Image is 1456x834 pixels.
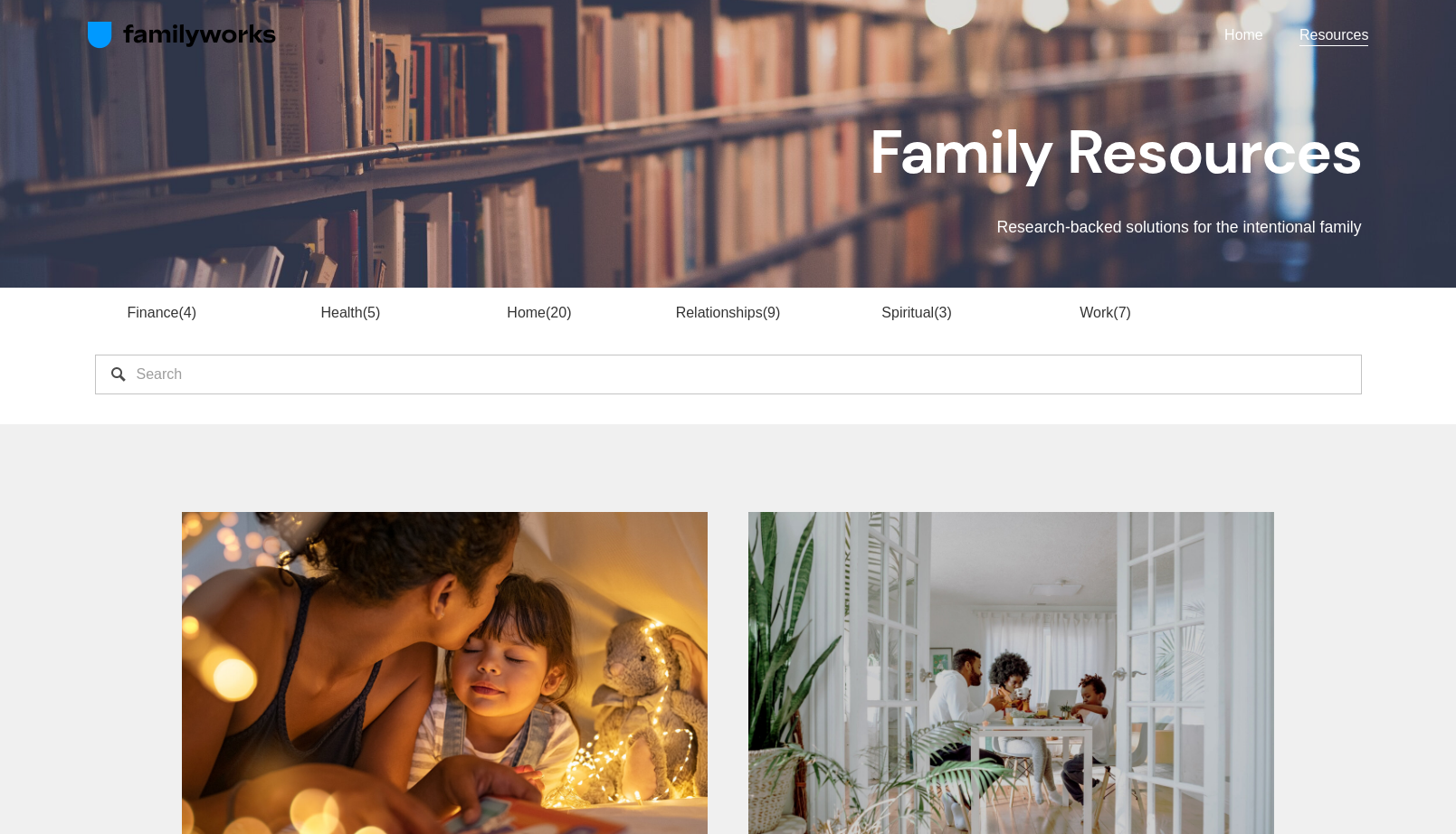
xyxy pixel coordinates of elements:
[95,355,1362,394] input: Search
[1113,305,1131,320] span: 7
[320,305,380,320] a: Health5
[881,305,951,320] a: Spiritual3
[88,21,277,50] img: FamilyWorks
[412,118,1362,186] h1: Family Resources
[1224,23,1263,47] a: Home
[363,305,381,320] span: 5
[1299,23,1368,47] a: Resources
[546,305,571,320] span: 20
[763,305,781,320] span: 9
[412,215,1362,239] p: Research-backed solutions for the intentional family
[676,305,781,320] a: Relationships9
[1080,305,1131,320] a: Work7
[507,305,571,320] a: Home20
[178,305,196,320] span: 4
[128,305,196,320] a: Finance4
[934,305,952,320] span: 3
